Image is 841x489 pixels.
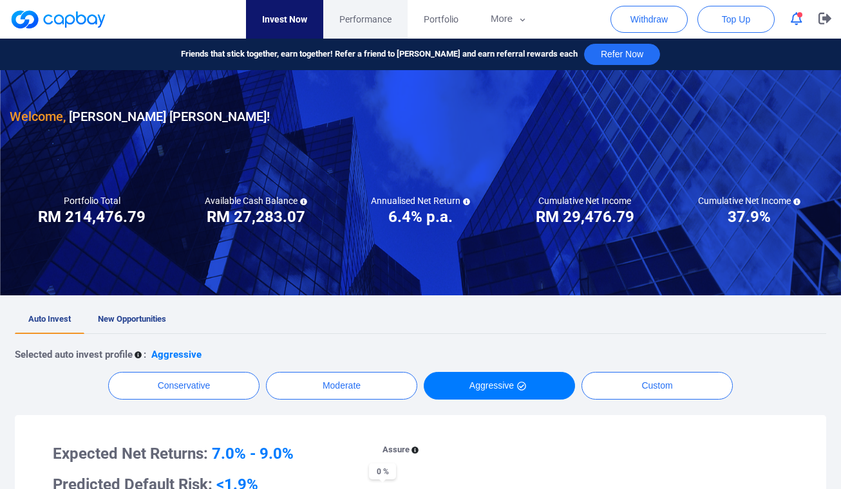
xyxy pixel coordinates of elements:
span: Auto Invest [28,314,71,324]
h3: RM 27,283.07 [207,207,305,227]
span: 0 % [369,463,396,479]
button: Refer Now [584,44,660,65]
p: Aggressive [151,347,202,362]
h3: Expected Net Returns: [53,443,348,464]
p: Assure [383,443,410,457]
button: Conservative [108,372,260,400]
span: Friends that stick together, earn together! Refer a friend to [PERSON_NAME] and earn referral rew... [181,48,578,61]
h5: Available Cash Balance [205,195,307,207]
span: Welcome, [10,109,66,124]
h5: Annualised Net Return [371,195,470,207]
span: Top Up [722,13,750,26]
h3: 37.9% [728,207,771,227]
h5: Cumulative Net Income [698,195,800,207]
span: 7.0% - 9.0% [212,445,294,463]
h3: RM 214,476.79 [38,207,146,227]
button: Moderate [266,372,417,400]
h3: RM 29,476.79 [536,207,634,227]
button: Aggressive [424,372,575,400]
h3: [PERSON_NAME] [PERSON_NAME] ! [10,106,270,127]
button: Withdraw [610,6,688,33]
span: Performance [339,12,392,26]
p: Selected auto invest profile [15,347,133,362]
span: New Opportunities [98,314,166,324]
button: Top Up [697,6,775,33]
h3: 6.4% p.a. [388,207,453,227]
h5: Cumulative Net Income [538,195,631,207]
h5: Portfolio Total [64,195,120,207]
span: Portfolio [424,12,458,26]
p: : [144,347,146,362]
button: Custom [581,372,733,400]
